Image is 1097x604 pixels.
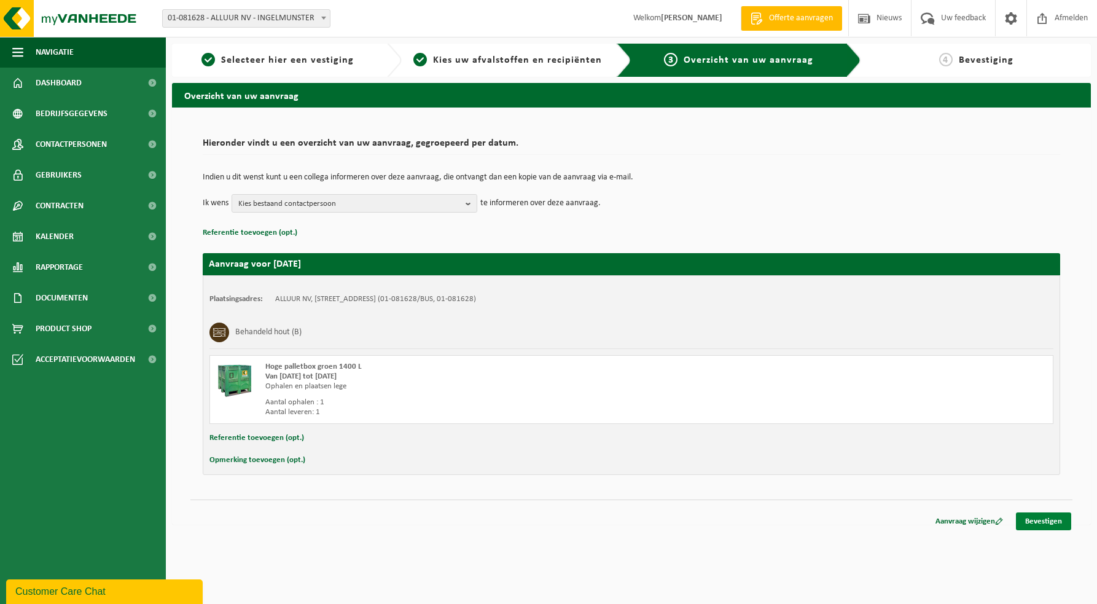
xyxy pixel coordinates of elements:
strong: Van [DATE] tot [DATE] [265,372,337,380]
span: 01-081628 - ALLUUR NV - INGELMUNSTER [162,9,330,28]
span: Overzicht van uw aanvraag [684,55,813,65]
a: Aanvraag wijzigen [926,512,1012,530]
span: Bevestiging [959,55,1013,65]
span: Product Shop [36,313,92,344]
span: Contracten [36,190,84,221]
img: PB-HB-1400-HPE-GN-01.png [216,362,253,399]
button: Referentie toevoegen (opt.) [203,225,297,241]
button: Referentie toevoegen (opt.) [209,430,304,446]
div: Ophalen en plaatsen lege [265,382,681,391]
button: Kies bestaand contactpersoon [232,194,477,213]
span: Kies bestaand contactpersoon [238,195,461,213]
a: 1Selecteer hier een vestiging [178,53,377,68]
p: Indien u dit wenst kunt u een collega informeren over deze aanvraag, die ontvangt dan een kopie v... [203,173,1060,182]
div: Aantal ophalen : 1 [265,398,681,407]
span: Navigatie [36,37,74,68]
span: Rapportage [36,252,83,283]
a: Bevestigen [1016,512,1071,530]
span: Kalender [36,221,74,252]
strong: [PERSON_NAME] [661,14,722,23]
span: Acceptatievoorwaarden [36,344,135,375]
span: 4 [939,53,953,66]
span: Offerte aanvragen [766,12,836,25]
span: 1 [201,53,215,66]
iframe: chat widget [6,577,205,604]
span: 01-081628 - ALLUUR NV - INGELMUNSTER [163,10,330,27]
span: Documenten [36,283,88,313]
span: Hoge palletbox groen 1400 L [265,363,362,371]
span: Selecteer hier een vestiging [221,55,354,65]
span: 2 [413,53,427,66]
a: Offerte aanvragen [741,6,842,31]
span: Bedrijfsgegevens [36,98,107,129]
p: Ik wens [203,194,228,213]
div: Aantal leveren: 1 [265,407,681,417]
span: Gebruikers [36,160,82,190]
h2: Overzicht van uw aanvraag [172,83,1091,107]
span: Kies uw afvalstoffen en recipiënten [433,55,602,65]
span: 3 [664,53,677,66]
p: te informeren over deze aanvraag. [480,194,601,213]
strong: Aanvraag voor [DATE] [209,259,301,269]
span: Dashboard [36,68,82,98]
a: 2Kies uw afvalstoffen en recipiënten [408,53,607,68]
button: Opmerking toevoegen (opt.) [209,452,305,468]
strong: Plaatsingsadres: [209,295,263,303]
span: Contactpersonen [36,129,107,160]
td: ALLUUR NV, [STREET_ADDRESS] (01-081628/BUS, 01-081628) [275,294,476,304]
h2: Hieronder vindt u een overzicht van uw aanvraag, gegroepeerd per datum. [203,138,1060,155]
h3: Behandeld hout (B) [235,323,302,342]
